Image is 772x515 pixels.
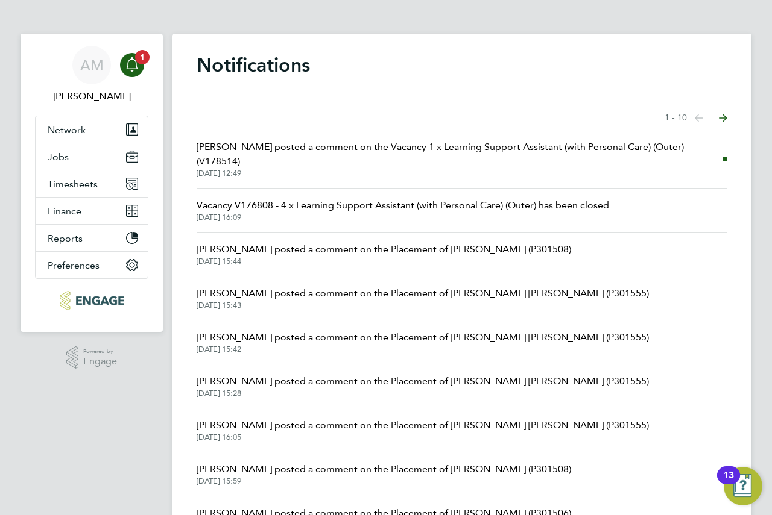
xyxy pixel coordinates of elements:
button: Reports [36,225,148,251]
div: 13 [723,475,734,491]
button: Network [36,116,148,143]
span: AM [80,57,104,73]
a: [PERSON_NAME] posted a comment on the Placement of [PERSON_NAME] [PERSON_NAME] (P301555)[DATE] 15:42 [197,330,649,354]
span: [PERSON_NAME] posted a comment on the Vacancy 1 x Learning Support Assistant (with Personal Care)... [197,140,723,169]
span: [PERSON_NAME] posted a comment on the Placement of [PERSON_NAME] [PERSON_NAME] (P301555) [197,374,649,389]
a: AM[PERSON_NAME] [35,46,148,104]
span: [PERSON_NAME] posted a comment on the Placement of [PERSON_NAME] (P301508) [197,462,571,476]
nav: Main navigation [21,34,163,332]
span: [DATE] 16:05 [197,432,649,442]
span: [PERSON_NAME] posted a comment on the Placement of [PERSON_NAME] [PERSON_NAME] (P301555) [197,418,649,432]
span: [DATE] 15:43 [197,301,649,310]
span: Powered by [83,346,117,357]
span: Finance [48,205,81,217]
span: [PERSON_NAME] posted a comment on the Placement of [PERSON_NAME] [PERSON_NAME] (P301555) [197,286,649,301]
span: 1 [135,50,150,64]
a: Vacancy V176808 - 4 x Learning Support Assistant (with Personal Care) (Outer) has been closed[DAT... [197,198,609,222]
a: [PERSON_NAME] posted a comment on the Placement of [PERSON_NAME] (P301508)[DATE] 15:59 [197,462,571,486]
button: Finance [36,198,148,224]
a: Powered byEngage [66,346,118,369]
button: Jobs [36,143,148,170]
a: [PERSON_NAME] posted a comment on the Vacancy 1 x Learning Support Assistant (with Personal Care)... [197,140,723,178]
img: axcis-logo-retina.png [60,291,124,310]
span: Jobs [48,151,69,163]
span: Preferences [48,260,100,271]
span: Vacancy V176808 - 4 x Learning Support Assistant (with Personal Care) (Outer) has been closed [197,198,609,213]
a: Go to home page [35,291,148,310]
span: [DATE] 15:44 [197,257,571,266]
span: Timesheets [48,178,98,190]
a: 1 [120,46,144,84]
a: [PERSON_NAME] posted a comment on the Placement of [PERSON_NAME] (P301508)[DATE] 15:44 [197,242,571,266]
span: Reports [48,233,83,244]
nav: Select page of notifications list [665,106,727,130]
button: Open Resource Center, 13 new notifications [724,467,762,505]
h1: Notifications [197,53,727,77]
span: Andrew Murphy [35,89,148,104]
span: [DATE] 12:49 [197,169,723,178]
span: [PERSON_NAME] posted a comment on the Placement of [PERSON_NAME] (P301508) [197,242,571,257]
span: 1 - 10 [665,112,687,124]
button: Timesheets [36,170,148,197]
span: [DATE] 15:42 [197,345,649,354]
a: [PERSON_NAME] posted a comment on the Placement of [PERSON_NAME] [PERSON_NAME] (P301555)[DATE] 16:05 [197,418,649,442]
a: [PERSON_NAME] posted a comment on the Placement of [PERSON_NAME] [PERSON_NAME] (P301555)[DATE] 15:43 [197,286,649,310]
span: [DATE] 15:59 [197,476,571,486]
span: [DATE] 16:09 [197,213,609,222]
span: Engage [83,357,117,367]
a: [PERSON_NAME] posted a comment on the Placement of [PERSON_NAME] [PERSON_NAME] (P301555)[DATE] 15:28 [197,374,649,398]
span: [DATE] 15:28 [197,389,649,398]
button: Preferences [36,252,148,278]
span: Network [48,124,86,136]
span: [PERSON_NAME] posted a comment on the Placement of [PERSON_NAME] [PERSON_NAME] (P301555) [197,330,649,345]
